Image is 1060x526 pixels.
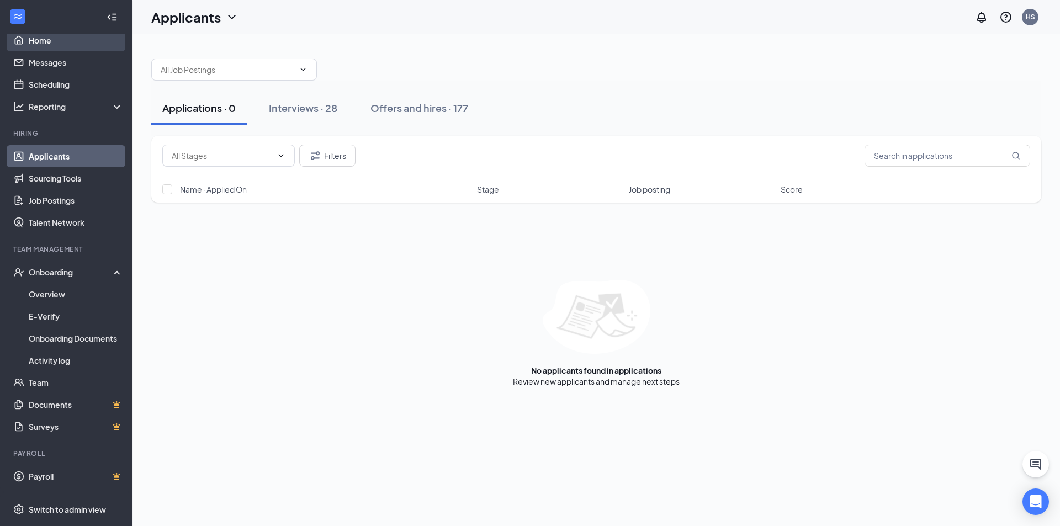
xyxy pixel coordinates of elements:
a: Team [29,371,123,394]
a: DocumentsCrown [29,394,123,416]
svg: ChevronDown [299,65,308,74]
div: HS [1026,12,1035,22]
svg: UserCheck [13,267,24,278]
svg: ChevronDown [225,10,239,24]
input: All Job Postings [161,63,294,76]
div: Interviews · 28 [269,101,337,115]
svg: MagnifyingGlass [1011,151,1020,160]
span: Name · Applied On [180,184,247,195]
a: Sourcing Tools [29,167,123,189]
span: Stage [477,184,499,195]
img: empty-state [543,280,650,354]
a: Messages [29,51,123,73]
div: No applicants found in applications [531,365,661,376]
a: Onboarding Documents [29,327,123,349]
h1: Applicants [151,8,221,26]
a: SurveysCrown [29,416,123,438]
svg: WorkstreamLogo [12,11,23,22]
div: Review new applicants and manage next steps [513,376,680,387]
svg: Settings [13,504,24,515]
a: E-Verify [29,305,123,327]
input: All Stages [172,150,272,162]
span: Score [781,184,803,195]
a: Talent Network [29,211,123,233]
button: ChatActive [1022,451,1049,477]
svg: Collapse [107,12,118,23]
div: Open Intercom Messenger [1022,488,1049,515]
svg: Filter [309,149,322,162]
div: Switch to admin view [29,504,106,515]
div: Payroll [13,449,121,458]
div: Hiring [13,129,121,138]
a: Applicants [29,145,123,167]
div: Applications · 0 [162,101,236,115]
a: Home [29,29,123,51]
a: PayrollCrown [29,465,123,487]
svg: Notifications [975,10,988,24]
a: Scheduling [29,73,123,95]
svg: QuestionInfo [999,10,1013,24]
a: Overview [29,283,123,305]
a: Job Postings [29,189,123,211]
svg: Analysis [13,101,24,112]
svg: ChevronDown [277,151,285,160]
input: Search in applications [865,145,1030,167]
div: Onboarding [29,267,114,278]
span: Job posting [629,184,670,195]
button: Filter Filters [299,145,356,167]
div: Team Management [13,245,121,254]
a: Activity log [29,349,123,371]
svg: ChatActive [1029,458,1042,471]
div: Reporting [29,101,124,112]
div: Offers and hires · 177 [370,101,468,115]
